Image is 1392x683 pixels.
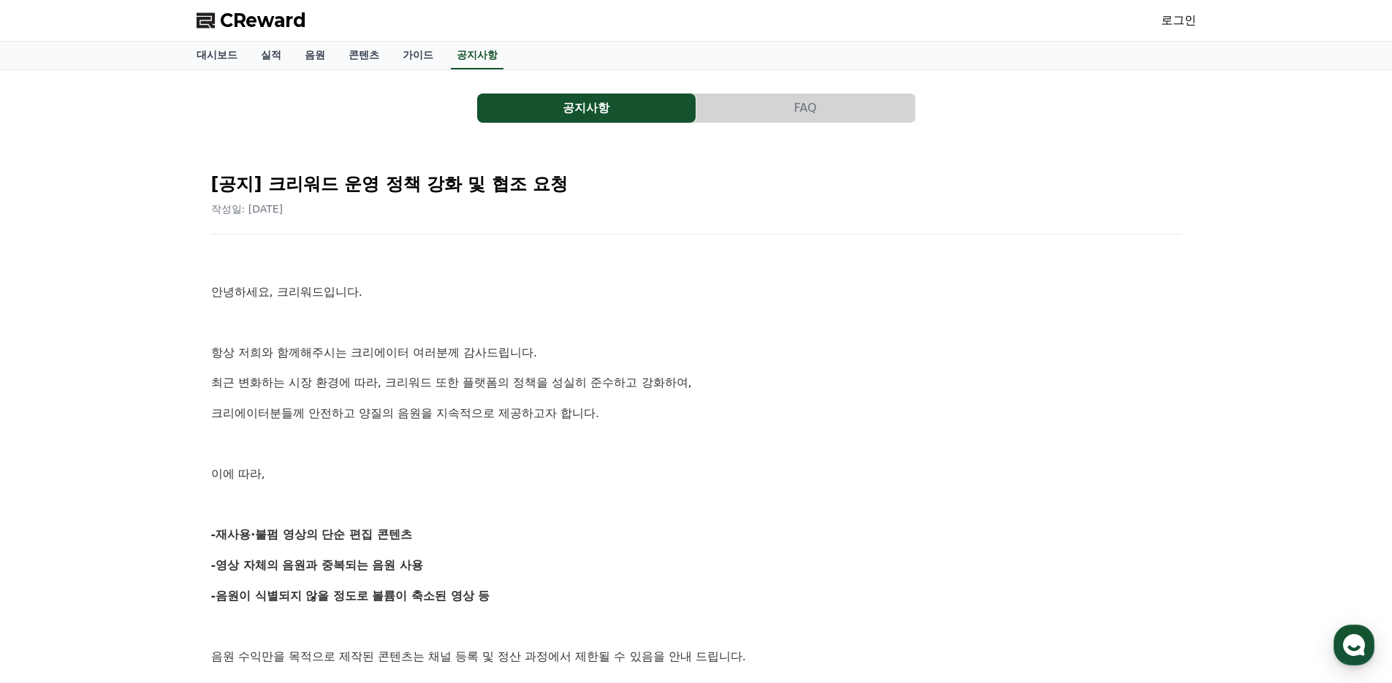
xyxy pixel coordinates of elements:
a: 로그인 [1161,12,1196,29]
strong: -재사용·불펌 영상의 단순 편집 콘텐츠 [211,527,412,541]
a: FAQ [696,94,916,123]
a: 실적 [249,42,293,69]
span: 작성일: [DATE] [211,203,284,215]
a: 대시보드 [185,42,249,69]
button: 공지사항 [477,94,696,123]
strong: -영상 자체의 음원과 중복되는 음원 사용 [211,558,424,572]
p: 최근 변화하는 시장 환경에 따라, 크리워드 또한 플랫폼의 정책을 성실히 준수하고 강화하여, [211,373,1182,392]
h2: [공지] 크리워드 운영 정책 강화 및 협조 요청 [211,172,1182,196]
p: 이에 따라, [211,465,1182,484]
a: CReward [197,9,306,32]
a: 가이드 [391,42,445,69]
a: 음원 [293,42,337,69]
button: FAQ [696,94,915,123]
a: 콘텐츠 [337,42,391,69]
p: 항상 저희와 함께해주시는 크리에이터 여러분께 감사드립니다. [211,343,1182,362]
span: CReward [220,9,306,32]
p: 안녕하세요, 크리워드입니다. [211,283,1182,302]
p: 음원 수익만을 목적으로 제작된 콘텐츠는 채널 등록 및 정산 과정에서 제한될 수 있음을 안내 드립니다. [211,647,1182,666]
strong: -음원이 식별되지 않을 정도로 볼륨이 축소된 영상 등 [211,589,490,603]
p: 크리에이터분들께 안전하고 양질의 음원을 지속적으로 제공하고자 합니다. [211,404,1182,423]
a: 공지사항 [451,42,503,69]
